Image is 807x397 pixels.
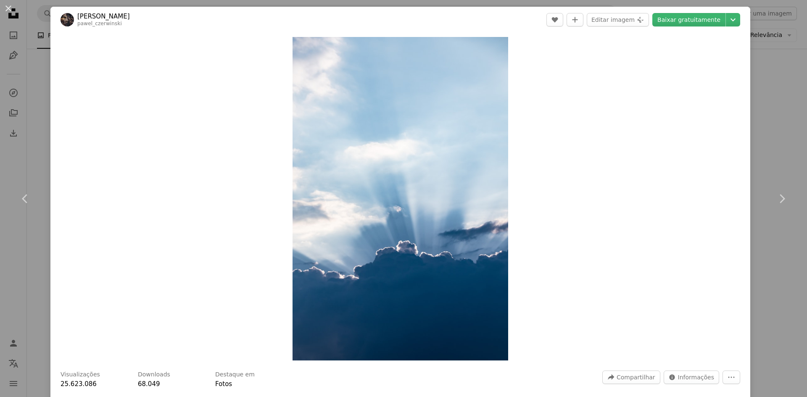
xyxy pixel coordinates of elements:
h3: Downloads [138,371,170,379]
img: Ir para o perfil de Pawel Czerwinski [61,13,74,26]
button: Curtir [546,13,563,26]
span: Compartilhar [617,371,655,384]
button: Escolha o tamanho do download [726,13,740,26]
a: Próximo [757,158,807,239]
a: Fotos [215,380,232,388]
h3: Visualizações [61,371,100,379]
h3: Destaque em [215,371,255,379]
button: Ampliar esta imagem [293,37,508,360]
a: pawel_czerwinski [77,21,122,26]
button: Compartilhar esta imagem [602,371,660,384]
button: Adicionar à coleção [567,13,583,26]
a: [PERSON_NAME] [77,12,130,21]
span: Informações [678,371,714,384]
button: Estatísticas desta imagem [664,371,719,384]
span: 25.623.086 [61,380,97,388]
a: Baixar gratuitamente [652,13,725,26]
button: Editar imagem [587,13,649,26]
img: raios de sol acima da silhueta das nuvens [293,37,508,360]
span: 68.049 [138,380,160,388]
button: Mais ações [723,371,740,384]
